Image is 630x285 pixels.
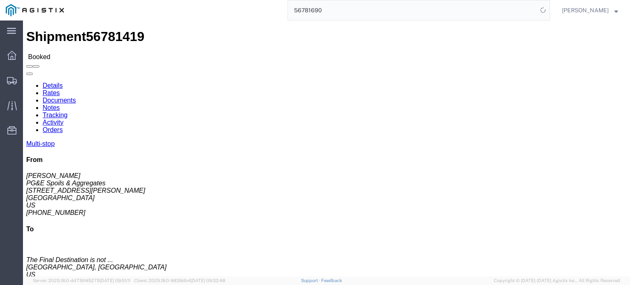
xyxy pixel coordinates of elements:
[562,6,609,15] span: Rochelle Manzoni
[301,278,322,283] a: Support
[100,278,130,283] span: [DATE] 09:51:11
[494,277,620,284] span: Copyright © [DATE]-[DATE] Agistix Inc., All Rights Reserved
[562,5,619,15] button: [PERSON_NAME]
[288,0,537,20] input: Search for shipment number, reference number
[33,278,130,283] span: Server: 2025.18.0-dd719145275
[321,278,342,283] a: Feedback
[134,278,225,283] span: Client: 2025.18.0-9839db4
[23,21,630,276] iframe: FS Legacy Container
[6,4,64,16] img: logo
[191,278,225,283] span: [DATE] 09:32:48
